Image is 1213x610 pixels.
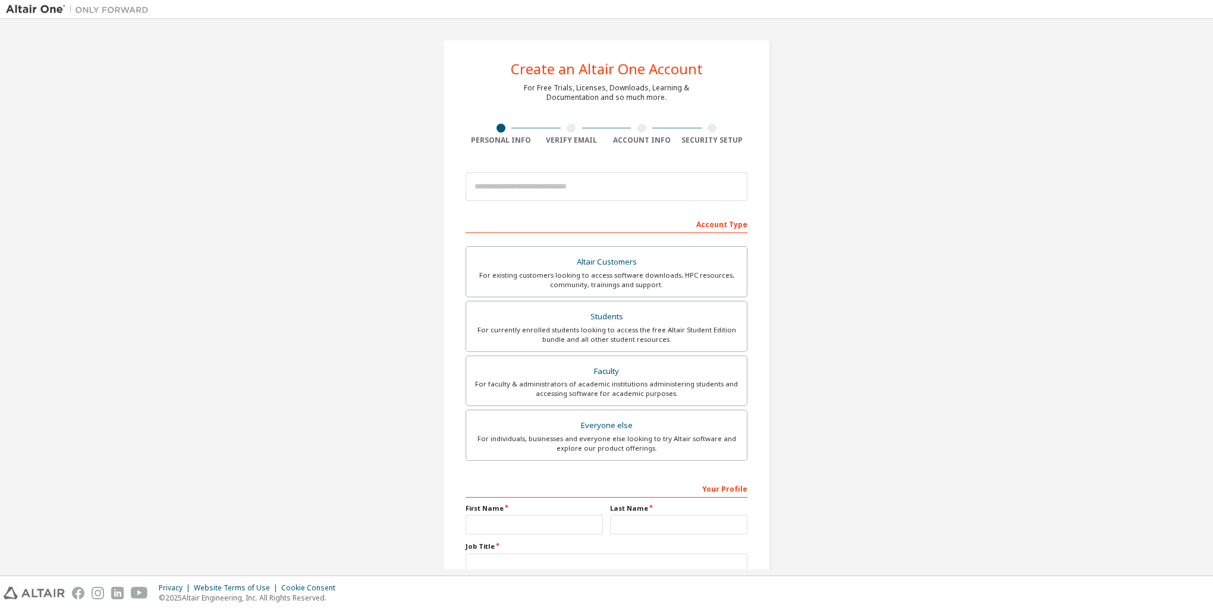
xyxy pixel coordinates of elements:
div: Personal Info [466,136,536,145]
img: youtube.svg [131,587,148,599]
div: Students [473,309,740,325]
label: First Name [466,504,603,513]
img: altair_logo.svg [4,587,65,599]
div: For existing customers looking to access software downloads, HPC resources, community, trainings ... [473,271,740,290]
label: Job Title [466,542,747,551]
div: Create an Altair One Account [511,62,703,76]
div: For currently enrolled students looking to access the free Altair Student Edition bundle and all ... [473,325,740,344]
div: Cookie Consent [281,583,342,593]
div: Account Type [466,214,747,233]
div: For faculty & administrators of academic institutions administering students and accessing softwa... [473,379,740,398]
img: instagram.svg [92,587,104,599]
div: Account Info [606,136,677,145]
div: For Free Trials, Licenses, Downloads, Learning & Documentation and so much more. [524,83,689,102]
div: Security Setup [677,136,748,145]
div: Everyone else [473,417,740,434]
img: Altair One [6,4,155,15]
div: For individuals, businesses and everyone else looking to try Altair software and explore our prod... [473,434,740,453]
p: © 2025 Altair Engineering, Inc. All Rights Reserved. [159,593,342,603]
img: linkedin.svg [111,587,124,599]
img: facebook.svg [72,587,84,599]
div: Faculty [473,363,740,380]
label: Last Name [610,504,747,513]
div: Website Terms of Use [194,583,281,593]
div: Verify Email [536,136,607,145]
div: Privacy [159,583,194,593]
div: Altair Customers [473,254,740,271]
div: Your Profile [466,479,747,498]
